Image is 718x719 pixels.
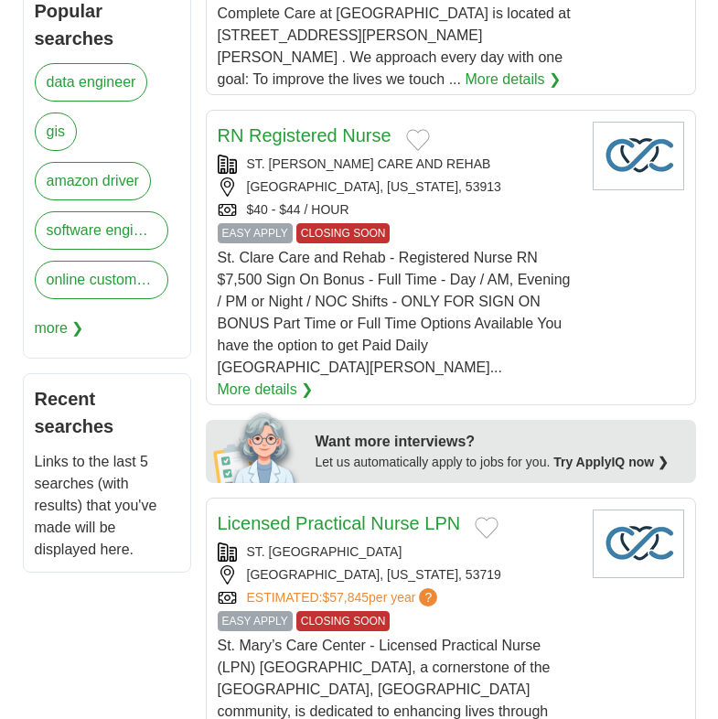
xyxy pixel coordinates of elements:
a: amazon driver [35,162,151,200]
a: data engineer [35,63,148,102]
button: Add to favorite jobs [475,517,498,539]
span: ? [419,588,437,606]
img: Company logo [593,510,684,578]
a: Licensed Practical Nurse LPN [218,513,461,533]
div: ST. [PERSON_NAME] CARE AND REHAB [218,155,578,174]
div: [GEOGRAPHIC_DATA], [US_STATE], 53719 [218,565,578,585]
span: EASY APPLY [218,223,293,243]
img: Company logo [593,122,684,190]
span: St. Clare Care and Rehab - Registered Nurse RN $7,500 Sign On Bonus - Full Time - Day / AM, Eveni... [218,250,571,375]
a: RN Registered Nurse [218,125,391,145]
a: software engineer [35,211,168,250]
div: ST. [GEOGRAPHIC_DATA] [218,542,578,562]
a: gis [35,113,77,151]
a: ESTIMATED:$57,845per year? [247,588,442,607]
img: apply-iq-scientist.png [213,410,302,483]
div: $40 - $44 / HOUR [218,200,578,220]
span: $57,845 [322,590,369,605]
p: Links to the last 5 searches (with results) that you've made will be displayed here. [35,451,179,561]
span: CLOSING SOON [296,223,391,243]
h2: Recent searches [35,385,179,440]
span: CLOSING SOON [296,611,391,631]
div: [GEOGRAPHIC_DATA], [US_STATE], 53913 [218,177,578,197]
span: EASY APPLY [218,611,293,631]
button: Add to favorite jobs [406,129,430,151]
a: Try ApplyIQ now ❯ [553,455,669,469]
div: Let us automatically apply to jobs for you. [316,453,685,472]
a: More details ❯ [465,69,561,91]
a: online customer service [35,261,168,299]
div: Want more interviews? [316,431,685,453]
span: more ❯ [35,310,84,347]
a: More details ❯ [218,379,314,401]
